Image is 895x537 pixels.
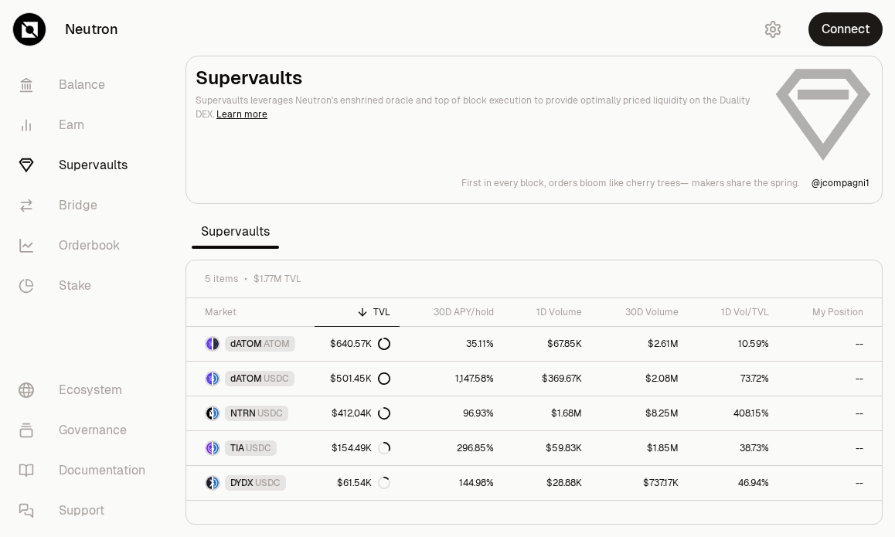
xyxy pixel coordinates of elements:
[315,327,400,361] a: $640.57K
[206,338,212,350] img: dATOM Logo
[264,338,290,350] span: ATOM
[591,396,688,430] a: $8.25M
[461,177,546,189] p: First in every block,
[6,145,167,185] a: Supervaults
[400,396,503,430] a: 96.93%
[230,477,254,489] span: DYDX
[264,372,289,385] span: USDC
[213,442,219,454] img: USDC Logo
[503,466,591,500] a: $28.88K
[206,372,212,385] img: dATOM Logo
[230,407,256,420] span: NTRN
[400,466,503,500] a: 144.98%
[255,477,281,489] span: USDC
[400,362,503,396] a: 1,147.58%
[688,431,778,465] a: 38.73%
[591,327,688,361] a: $2.61M
[778,396,882,430] a: --
[186,466,315,500] a: DYDX LogoUSDC LogoDYDXUSDC
[206,477,212,489] img: DYDX Logo
[697,306,769,318] div: 1D Vol/TVL
[788,306,863,318] div: My Position
[503,362,591,396] a: $369.67K
[6,410,167,450] a: Governance
[778,431,882,465] a: --
[591,466,688,500] a: $737.17K
[591,431,688,465] a: $1.85M
[315,362,400,396] a: $501.45K
[205,306,305,318] div: Market
[186,327,315,361] a: dATOM LogoATOM LogodATOMATOM
[591,362,688,396] a: $2.08M
[257,407,283,420] span: USDC
[400,431,503,465] a: 296.85%
[688,466,778,500] a: 46.94%
[324,306,390,318] div: TVL
[186,396,315,430] a: NTRN LogoUSDC LogoNTRNUSDC
[6,266,167,306] a: Stake
[315,431,400,465] a: $154.49K
[812,177,869,189] a: @jcompagni1
[409,306,494,318] div: 30D APY/hold
[246,442,271,454] span: USDC
[512,306,582,318] div: 1D Volume
[601,306,679,318] div: 30D Volume
[778,362,882,396] a: --
[315,466,400,500] a: $61.54K
[778,466,882,500] a: --
[808,12,883,46] button: Connect
[549,177,689,189] p: orders bloom like cherry trees—
[6,450,167,491] a: Documentation
[213,372,219,385] img: USDC Logo
[315,396,400,430] a: $412.04K
[206,442,212,454] img: TIA Logo
[503,327,591,361] a: $67.85K
[332,442,390,454] div: $154.49K
[778,327,882,361] a: --
[332,407,390,420] div: $412.04K
[330,372,390,385] div: $501.45K
[6,491,167,531] a: Support
[186,362,315,396] a: dATOM LogoUSDC LogodATOMUSDC
[400,327,503,361] a: 35.11%
[206,407,212,420] img: NTRN Logo
[213,477,219,489] img: USDC Logo
[461,177,799,189] a: First in every block,orders bloom like cherry trees—makers share the spring.
[196,66,761,90] h2: Supervaults
[692,177,799,189] p: makers share the spring.
[230,372,262,385] span: dATOM
[186,431,315,465] a: TIA LogoUSDC LogoTIAUSDC
[688,327,778,361] a: 10.59%
[6,185,167,226] a: Bridge
[254,273,301,285] span: $1.77M TVL
[205,273,238,285] span: 5 items
[6,226,167,266] a: Orderbook
[330,338,390,350] div: $640.57K
[192,216,279,247] span: Supervaults
[216,108,267,121] a: Learn more
[688,362,778,396] a: 73.72%
[503,431,591,465] a: $59.83K
[812,177,869,189] p: @ jcompagni1
[6,370,167,410] a: Ecosystem
[503,396,591,430] a: $1.68M
[230,442,244,454] span: TIA
[213,407,219,420] img: USDC Logo
[6,65,167,105] a: Balance
[6,105,167,145] a: Earn
[196,93,761,121] p: Supervaults leverages Neutron's enshrined oracle and top of block execution to provide optimally ...
[230,338,262,350] span: dATOM
[337,477,390,489] div: $61.54K
[213,338,219,350] img: ATOM Logo
[688,396,778,430] a: 408.15%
